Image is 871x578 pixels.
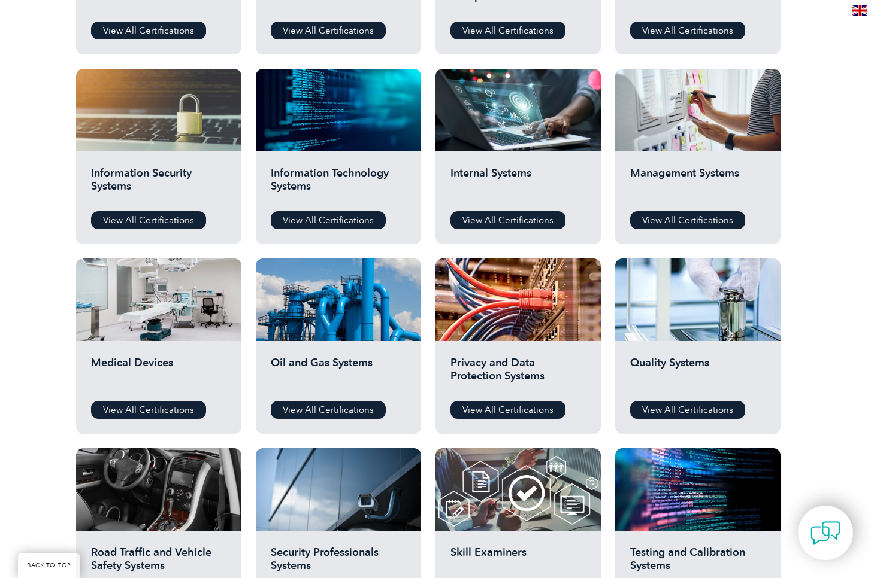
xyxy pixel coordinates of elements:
[18,553,80,578] a: BACK TO TOP
[91,356,226,392] h2: Medical Devices
[271,166,406,202] h2: Information Technology Systems
[271,22,386,39] a: View All Certifications
[91,22,206,39] a: View All Certifications
[271,211,386,229] a: View All Certifications
[810,518,840,548] img: contact-chat.png
[271,356,406,392] h2: Oil and Gas Systems
[450,211,565,229] a: View All Certifications
[450,166,586,202] h2: Internal Systems
[271,401,386,419] a: View All Certifications
[91,401,206,419] a: View All Certifications
[630,166,766,202] h2: Management Systems
[450,22,565,39] a: View All Certifications
[91,211,206,229] a: View All Certifications
[630,356,766,392] h2: Quality Systems
[91,166,226,202] h2: Information Security Systems
[630,211,745,229] a: View All Certifications
[450,356,586,392] h2: Privacy and Data Protection Systems
[852,5,867,16] img: en
[450,401,565,419] a: View All Certifications
[630,401,745,419] a: View All Certifications
[630,22,745,39] a: View All Certifications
